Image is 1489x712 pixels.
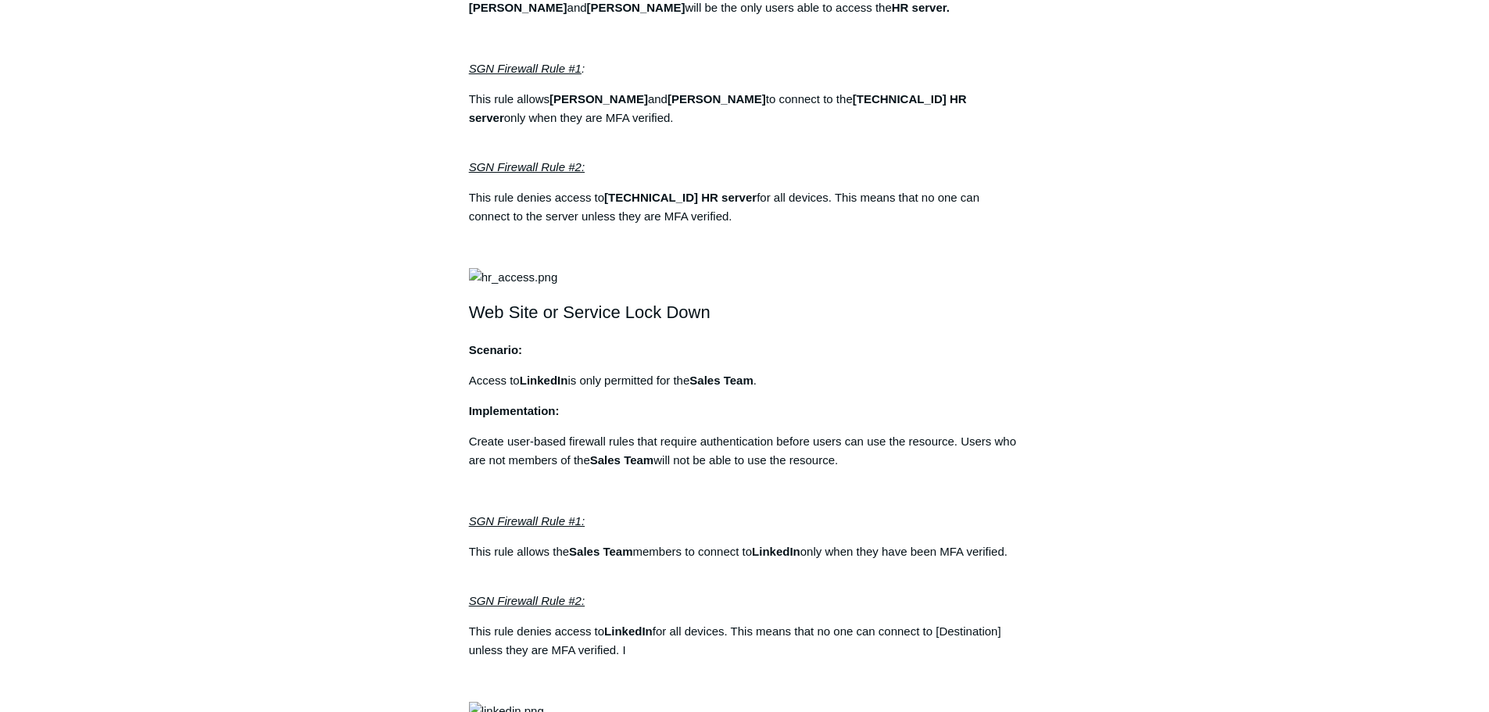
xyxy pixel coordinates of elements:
[604,624,653,638] strong: LinkedIn
[469,188,1021,226] p: This rule denies access to for all devices. This means that no one can connect to the server unle...
[668,92,766,106] strong: [PERSON_NAME]
[469,90,1021,127] p: This rule allows and to connect to the only when they are MFA verified.
[469,594,585,607] em: SGN Firewall Rule #2:
[469,404,560,417] strong: Implementation:
[469,542,1021,561] p: This rule allows the members to connect to only when they have been MFA verified.
[604,191,757,204] strong: [TECHNICAL_ID] HR server
[469,514,585,528] em: SGN Firewall Rule #1:
[892,1,950,14] strong: HR server.
[689,374,720,387] strong: Sales
[724,374,753,387] strong: Team
[469,268,558,287] img: hr_access.png
[469,622,1021,660] p: This rule denies access to for all devices. This means that no one can connect to [Destination] u...
[469,92,967,124] strong: [TECHNICAL_ID] HR server
[603,545,632,558] strong: Team
[590,453,653,467] strong: Sales Team
[549,92,648,106] strong: [PERSON_NAME]
[469,343,522,356] strong: Scenario:
[469,160,585,174] em: SGN Firewall Rule #2:
[469,1,567,14] strong: [PERSON_NAME]
[469,62,585,75] em: :
[469,371,1021,390] p: Access to is only permitted for the .
[469,62,582,75] span: SGN Firewall Rule #1
[469,432,1021,470] p: Create user-based firewall rules that require authentication before users can use the resource. U...
[587,1,685,14] strong: [PERSON_NAME]
[520,374,568,387] strong: LinkedIn
[569,545,600,558] strong: Sales
[469,299,1021,326] h2: Web Site or Service Lock Down
[752,545,800,558] strong: LinkedIn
